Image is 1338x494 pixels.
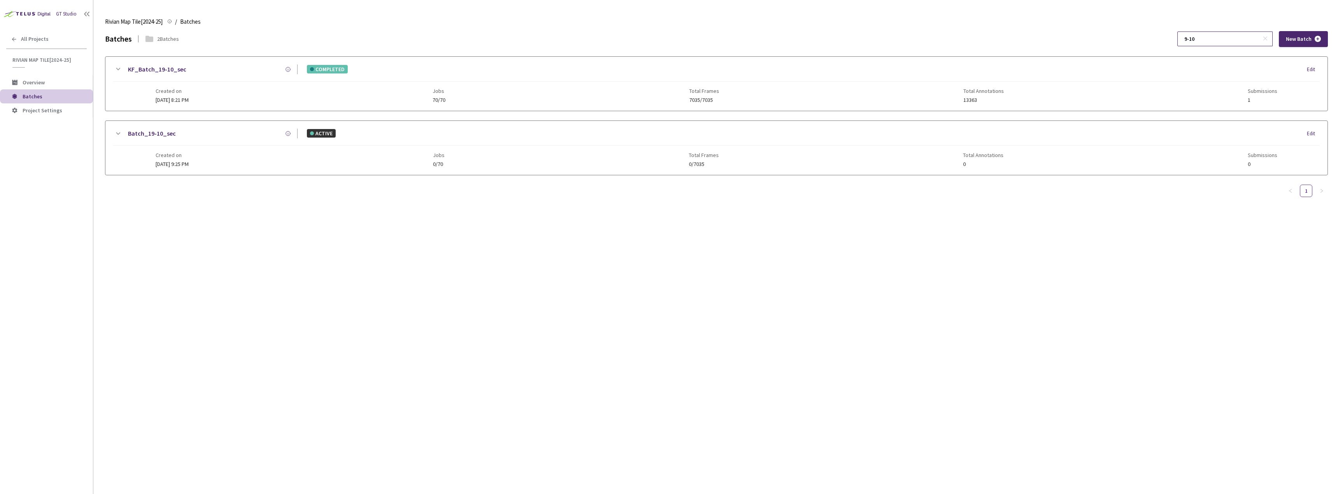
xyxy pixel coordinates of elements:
span: Submissions [1248,152,1277,158]
span: New Batch [1286,36,1312,42]
button: right [1315,185,1328,197]
span: [DATE] 8:21 PM [156,96,189,103]
button: left [1284,185,1297,197]
div: Edit [1307,66,1320,73]
span: All Projects [21,36,49,42]
span: 7035/7035 [689,97,719,103]
span: Jobs [433,88,445,94]
span: Overview [23,79,45,86]
span: Project Settings [23,107,62,114]
input: Search [1180,32,1263,46]
span: 13363 [963,97,1004,103]
span: Jobs [433,152,445,158]
span: Submissions [1248,88,1277,94]
span: Batches [180,17,201,26]
div: Edit [1307,130,1320,138]
span: 0 [1248,161,1277,167]
div: Batches [105,33,132,45]
div: COMPLETED [307,65,348,73]
div: GT Studio [56,10,77,18]
div: 2 Batches [157,35,179,43]
div: KF_Batch_19-10_secCOMPLETEDEditCreated on[DATE] 8:21 PMJobs70/70Total Frames7035/7035Total Annota... [105,57,1327,111]
li: / [175,17,177,26]
span: Created on [156,88,189,94]
span: 1 [1248,97,1277,103]
a: KF_Batch_19-10_sec [128,65,186,74]
span: [DATE] 9:25 PM [156,161,189,168]
span: right [1319,189,1324,193]
a: Batch_19-10_sec [128,129,176,138]
li: Previous Page [1284,185,1297,197]
div: ACTIVE [307,129,336,138]
span: Total Frames [689,88,719,94]
a: 1 [1300,185,1312,197]
div: Batch_19-10_secACTIVEEditCreated on[DATE] 9:25 PMJobs0/70Total Frames0/7035Total Annotations0Subm... [105,121,1327,175]
span: Total Frames [689,152,719,158]
span: 0/7035 [689,161,719,167]
span: 0/70 [433,161,445,167]
span: Total Annotations [963,152,1003,158]
span: Total Annotations [963,88,1004,94]
span: 70/70 [433,97,445,103]
span: Rivian Map Tile[2024-25] [105,17,163,26]
span: Rivian Map Tile[2024-25] [12,57,82,63]
span: left [1288,189,1293,193]
span: 0 [963,161,1003,167]
li: Next Page [1315,185,1328,197]
span: Created on [156,152,189,158]
span: Batches [23,93,42,100]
